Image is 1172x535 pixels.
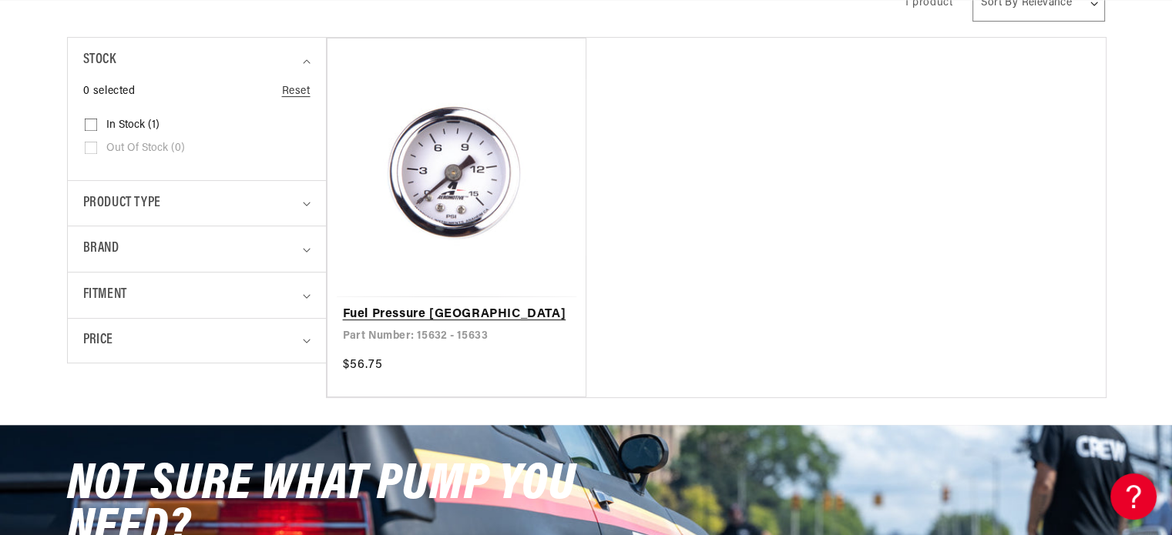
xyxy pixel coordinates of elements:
[282,83,311,100] a: Reset
[83,284,127,306] span: Fitment
[83,192,161,215] span: Product type
[106,142,185,155] span: Out of stock (0)
[83,226,311,272] summary: Brand (0 selected)
[83,83,136,100] span: 0 selected
[343,305,571,325] a: Fuel Pressure [GEOGRAPHIC_DATA]
[83,49,116,72] span: Stock
[83,273,311,318] summary: Fitment (0 selected)
[83,38,311,83] summary: Stock (0 selected)
[83,330,113,351] span: Price
[83,181,311,226] summary: Product type (0 selected)
[83,319,311,363] summary: Price
[83,238,119,260] span: Brand
[106,119,160,132] span: In stock (1)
